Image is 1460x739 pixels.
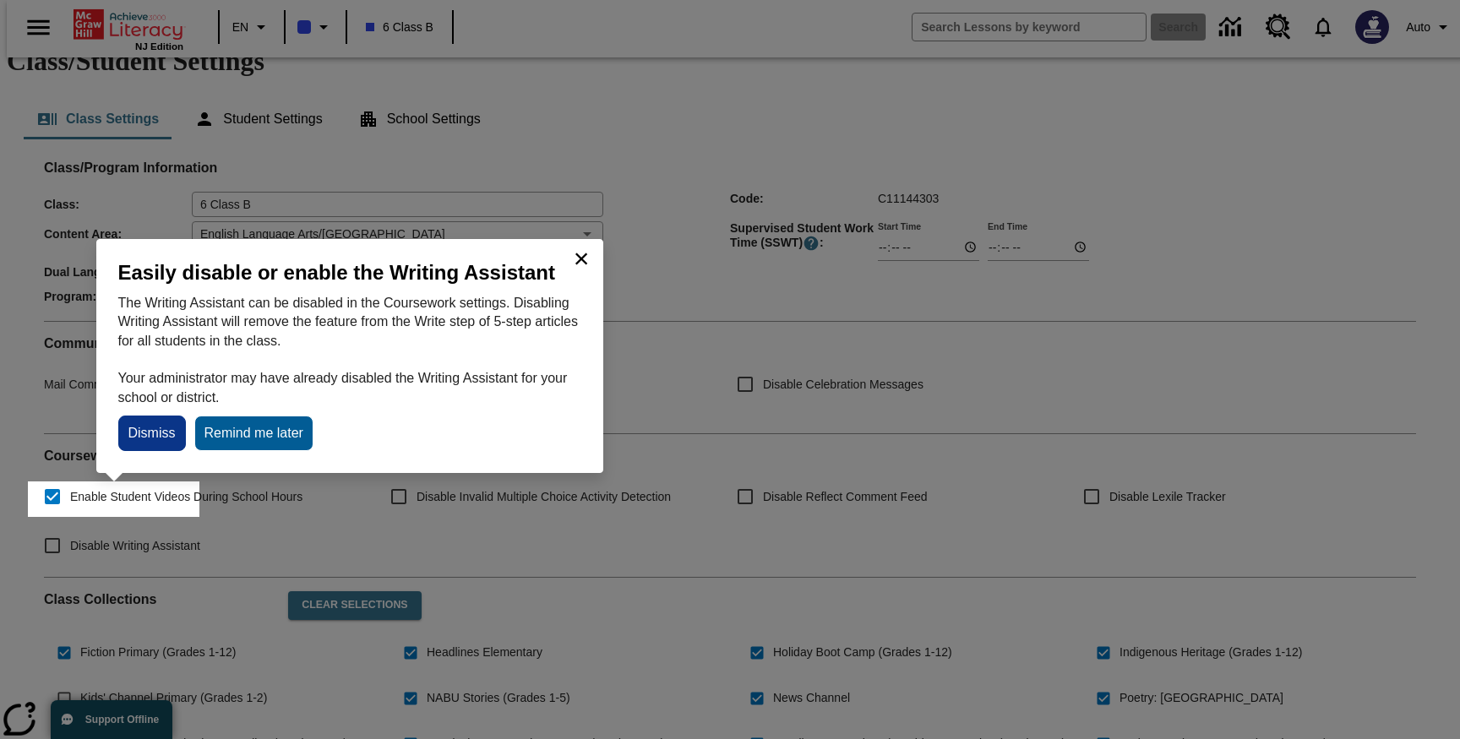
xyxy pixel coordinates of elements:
[118,261,555,284] strong: Easily disable or enable the Writing Assistant
[118,369,581,407] p: Your administrator may have already disabled the Writing Assistant for your school or district.
[194,416,313,451] button: Remind me later
[70,488,302,506] span: Enable Student Videos During School Hours
[44,448,1416,563] div: Coursework
[574,245,590,272] button: Close
[118,294,581,350] p: The Writing Assistant can be disabled in the Coursework settings. Disabling Writing Assistant wil...
[118,416,186,451] button: Dismiss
